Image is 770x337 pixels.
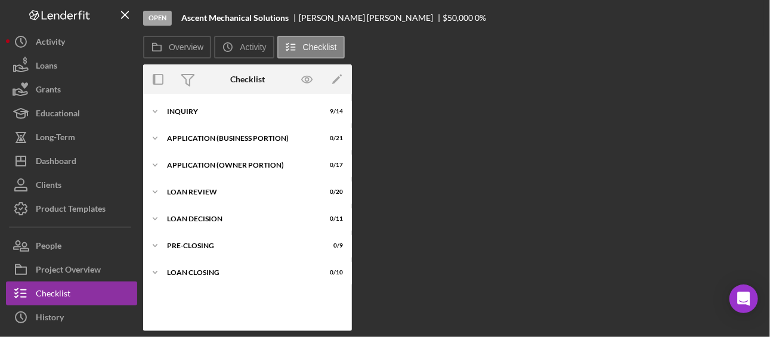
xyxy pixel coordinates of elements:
label: Activity [240,42,266,52]
div: Open Intercom Messenger [729,285,758,313]
button: Activity [214,36,274,58]
div: Clients [36,173,61,200]
div: Checklist [36,282,70,308]
button: Grants [6,78,137,101]
button: Long-Term [6,125,137,149]
div: APPLICATION (BUSINESS PORTION) [167,135,313,142]
button: Checklist [6,282,137,305]
div: 0 / 9 [321,242,343,249]
div: LOAN REVIEW [167,188,313,196]
div: PRE-CLOSING [167,242,313,249]
div: Project Overview [36,258,101,285]
div: Activity [36,30,65,57]
b: Ascent Mechanical Solutions [181,13,289,23]
button: Checklist [277,36,345,58]
button: Loans [6,54,137,78]
div: 0 / 10 [321,269,343,276]
div: Dashboard [36,149,76,176]
div: 0 / 11 [321,215,343,222]
button: History [6,305,137,329]
button: Educational [6,101,137,125]
div: [PERSON_NAME] [PERSON_NAME] [299,13,443,23]
div: Checklist [230,75,265,84]
div: Educational [36,101,80,128]
div: Loans [36,54,57,81]
div: History [36,305,64,332]
div: 0 / 17 [321,162,343,169]
div: LOAN CLOSING [167,269,313,276]
div: 0 / 20 [321,188,343,196]
div: People [36,234,61,261]
button: Project Overview [6,258,137,282]
span: $50,000 [443,13,474,23]
div: Long-Term [36,125,75,152]
button: Product Templates [6,197,137,221]
div: 9 / 14 [321,108,343,115]
div: Open [143,11,172,26]
div: INQUIRY [167,108,313,115]
button: Clients [6,173,137,197]
label: Overview [169,42,203,52]
button: People [6,234,137,258]
button: Overview [143,36,211,58]
label: Checklist [303,42,337,52]
div: Product Templates [36,197,106,224]
div: 0 / 21 [321,135,343,142]
div: LOAN DECISION [167,215,313,222]
div: 0 % [475,13,487,23]
button: Dashboard [6,149,137,173]
div: Grants [36,78,61,104]
button: Activity [6,30,137,54]
div: APPLICATION (OWNER PORTION) [167,162,313,169]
